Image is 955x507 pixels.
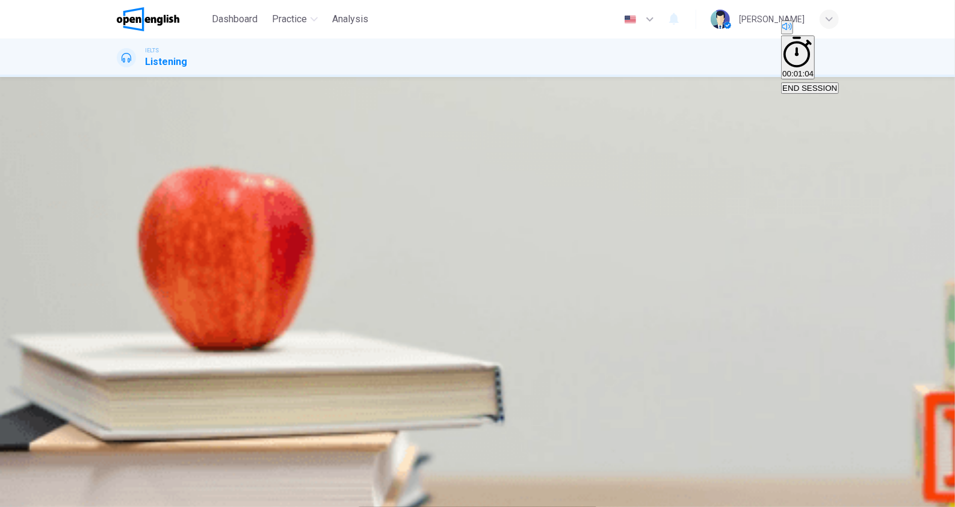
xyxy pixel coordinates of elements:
[117,7,208,31] a: OpenEnglish logo
[267,8,323,30] button: Practice
[272,12,307,26] span: Practice
[332,12,368,26] span: Analysis
[117,7,180,31] img: OpenEnglish logo
[623,15,638,24] img: en
[146,46,159,55] span: IELTS
[711,10,730,29] img: Profile picture
[781,82,838,94] button: END SESSION
[781,20,838,35] div: Mute
[740,12,805,26] div: [PERSON_NAME]
[782,84,837,93] span: END SESSION
[782,69,814,78] span: 00:01:04
[327,8,373,30] button: Analysis
[781,35,815,80] button: 00:01:04
[146,55,188,69] h1: Listening
[207,8,262,30] button: Dashboard
[212,12,258,26] span: Dashboard
[781,35,838,81] div: Hide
